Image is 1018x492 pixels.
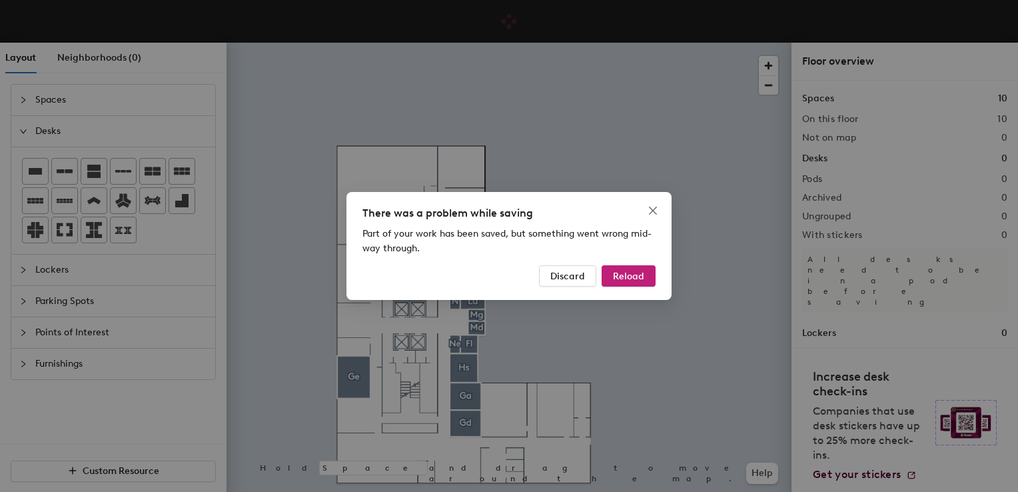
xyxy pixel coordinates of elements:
[602,265,656,287] button: Reload
[539,265,596,287] button: Discard
[648,205,658,216] span: close
[613,271,644,282] span: Reload
[550,271,585,282] span: Discard
[642,200,664,221] button: Close
[362,227,656,256] div: Part of your work has been saved, but something went wrong mid-way through.
[642,205,664,216] span: Close
[362,205,656,221] div: There was a problem while saving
